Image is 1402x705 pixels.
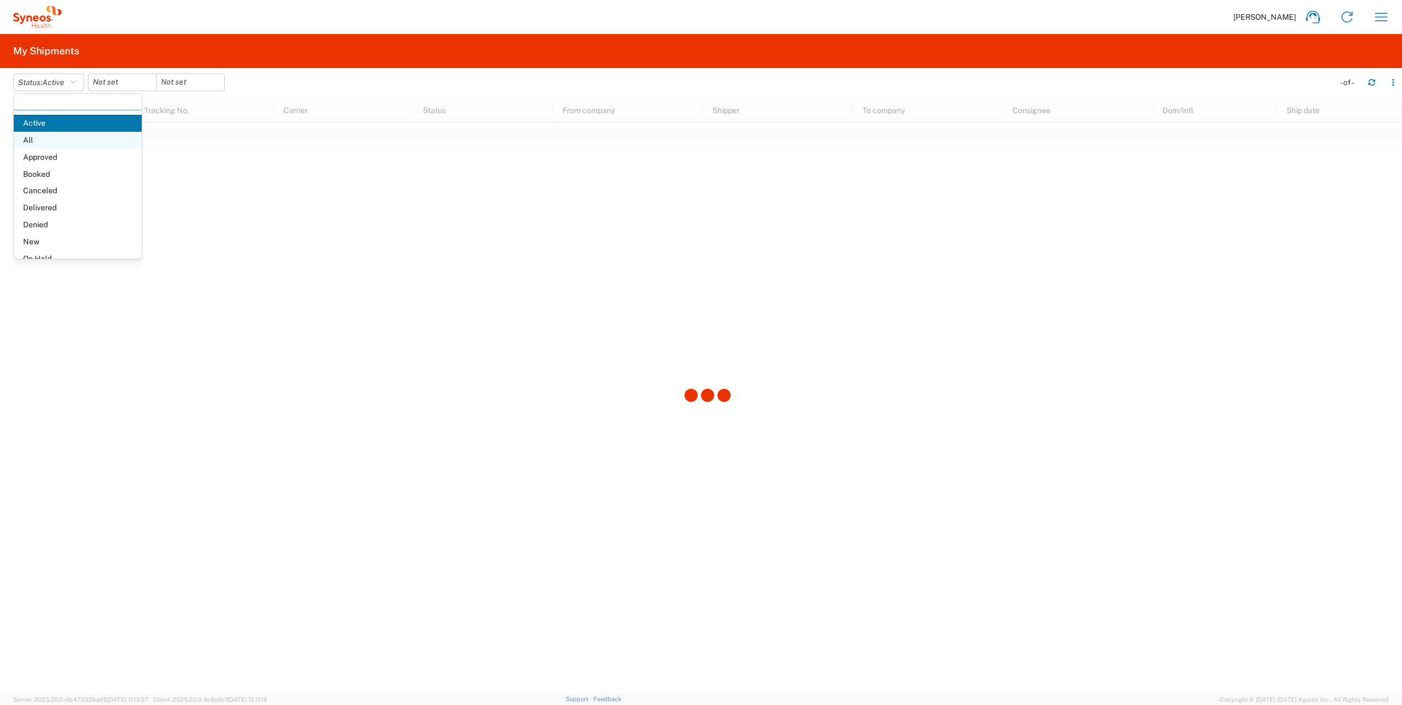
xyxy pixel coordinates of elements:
span: Client: 2025.20.0-8c6e0cf [153,696,267,703]
a: Feedback [593,696,621,702]
span: Active [42,78,64,87]
span: Server: 2025.20.0-db47332bad5 [13,696,148,703]
span: [PERSON_NAME] [1233,12,1296,22]
div: - of - [1340,77,1359,87]
span: New [14,233,142,250]
span: [DATE] 12:11:14 [227,696,267,703]
button: Status:Active [13,74,84,91]
span: Copyright © [DATE]-[DATE] Agistix Inc., All Rights Reserved [1220,695,1389,704]
span: On Hold [14,250,142,267]
h2: My Shipments [13,44,79,58]
span: Booked [14,166,142,183]
span: Denied [14,216,142,233]
span: Canceled [14,182,142,199]
input: Not set [88,74,156,91]
span: All [14,132,142,149]
span: Active [14,115,142,132]
a: Support [566,696,593,702]
span: Delivered [14,199,142,216]
span: [DATE] 11:13:37 [107,696,148,703]
span: Approved [14,149,142,166]
input: Not set [157,74,224,91]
